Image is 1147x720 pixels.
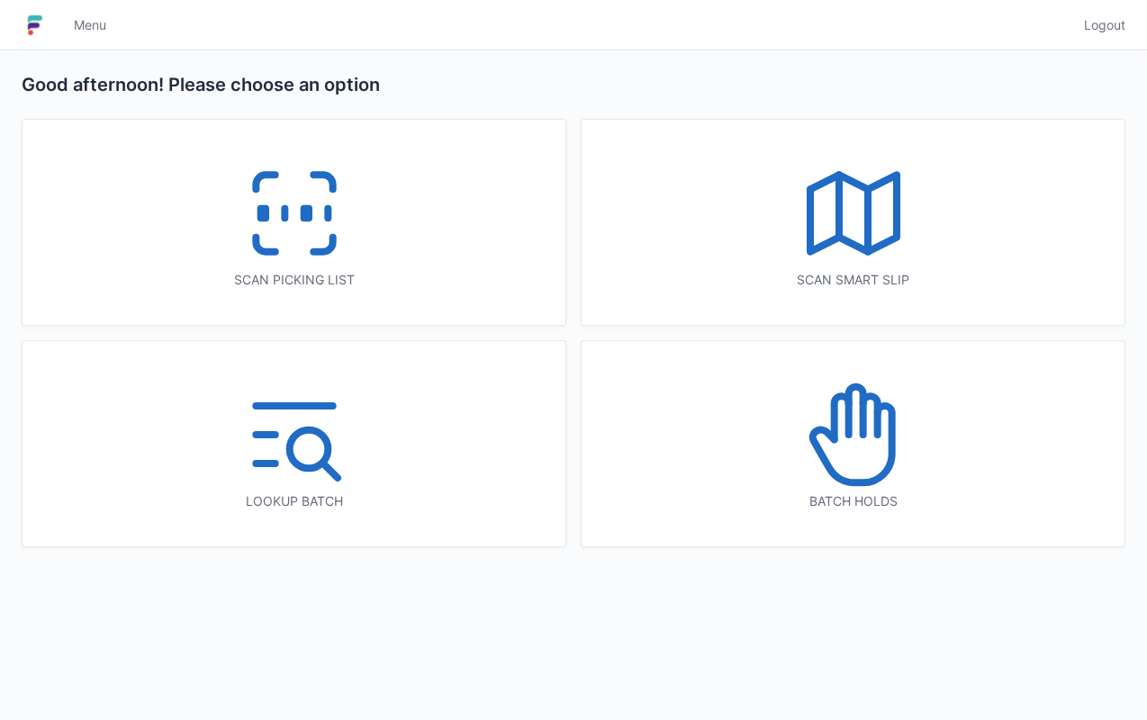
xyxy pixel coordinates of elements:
[1084,16,1125,34] span: Logout
[581,340,1125,547] a: Batch holds
[63,9,117,41] a: Menu
[618,492,1088,510] div: Batch holds
[22,72,1125,97] h2: Good afternoon! Please choose an option
[74,16,106,34] span: Menu
[22,11,49,40] img: logo-small.jpg
[618,271,1088,289] div: Scan smart slip
[59,271,529,289] div: Scan picking list
[59,492,529,510] div: Lookup batch
[1073,9,1125,41] a: Logout
[22,119,566,326] a: Scan picking list
[581,119,1125,326] a: Scan smart slip
[22,340,566,547] a: Lookup batch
